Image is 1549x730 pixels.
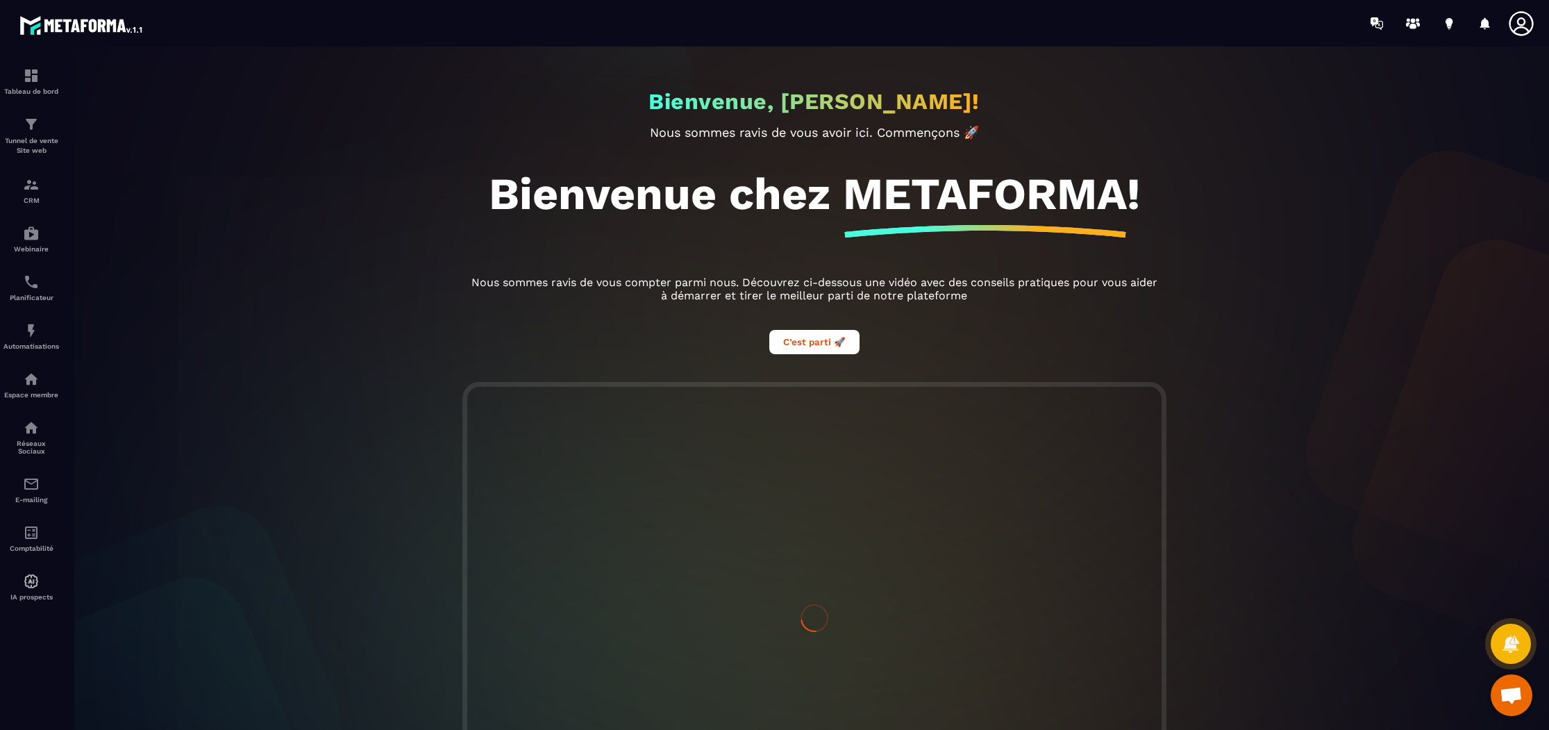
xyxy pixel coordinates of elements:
[3,465,59,514] a: emailemailE-mailing
[3,409,59,465] a: social-networksocial-networkRéseaux Sociaux
[3,215,59,263] a: automationsautomationsWebinaire
[3,106,59,166] a: formationformationTunnel de vente Site web
[3,545,59,552] p: Comptabilité
[23,225,40,242] img: automations
[467,276,1162,302] p: Nous sommes ravis de vous compter parmi nous. Découvrez ci-dessous une vidéo avec des conseils pr...
[3,88,59,95] p: Tableau de bord
[3,496,59,504] p: E-mailing
[23,176,40,193] img: formation
[769,335,860,348] a: C’est parti 🚀
[3,514,59,563] a: accountantaccountantComptabilité
[23,524,40,541] img: accountant
[3,312,59,360] a: automationsautomationsAutomatisations
[3,360,59,409] a: automationsautomationsEspace membre
[23,420,40,436] img: social-network
[23,274,40,290] img: scheduler
[3,263,59,312] a: schedulerschedulerPlanificateur
[3,593,59,601] p: IA prospects
[3,342,59,350] p: Automatisations
[3,294,59,301] p: Planificateur
[1491,674,1532,716] div: Ouvrir le chat
[467,125,1162,140] p: Nous sommes ravis de vous avoir ici. Commençons 🚀
[3,440,59,455] p: Réseaux Sociaux
[23,573,40,590] img: automations
[19,13,144,38] img: logo
[3,197,59,204] p: CRM
[769,330,860,354] button: C’est parti 🚀
[3,136,59,156] p: Tunnel de vente Site web
[23,476,40,492] img: email
[3,245,59,253] p: Webinaire
[3,57,59,106] a: formationformationTableau de bord
[23,322,40,339] img: automations
[23,67,40,84] img: formation
[3,166,59,215] a: formationformationCRM
[489,167,1140,220] h1: Bienvenue chez METAFORMA!
[23,116,40,133] img: formation
[3,391,59,399] p: Espace membre
[23,371,40,388] img: automations
[648,88,980,115] h2: Bienvenue, [PERSON_NAME]!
